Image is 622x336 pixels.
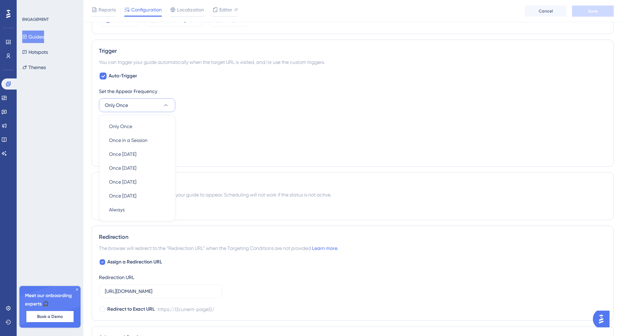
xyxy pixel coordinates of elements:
[109,136,148,144] span: Once in a Session
[99,98,175,112] button: Only Once
[588,8,598,14] span: Save
[131,6,162,14] span: Configuration
[103,189,171,203] button: Once [DATE]
[99,179,606,188] div: Scheduling
[219,6,232,14] span: Editor
[99,47,606,55] div: Trigger
[99,233,606,241] div: Redirection
[593,309,614,329] iframe: UserGuiding AI Assistant Launcher
[103,161,171,175] button: Once [DATE]
[99,244,338,252] span: The browser will redirect to the “Redirection URL” when the Targeting Conditions are not provided.
[109,72,137,80] span: Auto-Trigger
[539,8,553,14] span: Cancel
[107,305,155,313] span: Redirect to Exact URL
[109,192,136,200] span: Once [DATE]
[22,46,48,58] button: Hotspots
[22,17,49,22] div: ENGAGEMENT
[312,245,338,251] a: Learn more.
[109,150,136,158] span: Once [DATE]
[109,122,132,131] span: Only Once
[525,6,566,17] button: Cancel
[572,6,614,17] button: Save
[99,6,116,14] span: Reports
[103,133,171,147] button: Once in a Session
[103,147,171,161] button: Once [DATE]
[25,292,75,308] span: Meet our onboarding experts 🎧
[109,178,136,186] span: Once [DATE]
[22,61,46,74] button: Themes
[22,31,44,43] button: Guides
[103,175,171,189] button: Once [DATE]
[158,305,215,313] div: https://{{current-page}}/
[107,258,162,266] span: Assign a Redirection URL
[99,191,606,199] div: You can schedule a time period for your guide to appear. Scheduling will not work if the status i...
[103,203,171,217] button: Always
[99,87,606,95] div: Set the Appear Frequency
[99,58,606,66] div: You can trigger your guide automatically when the target URL is visited, and/or use the custom tr...
[103,119,171,133] button: Only Once
[105,101,128,109] span: Only Once
[109,205,125,214] span: Always
[177,6,204,14] span: Localization
[26,311,74,322] button: Book a Demo
[105,287,217,295] input: https://www.example.com/
[37,314,63,319] span: Book a Demo
[99,273,134,282] div: Redirection URL
[109,164,136,172] span: Once [DATE]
